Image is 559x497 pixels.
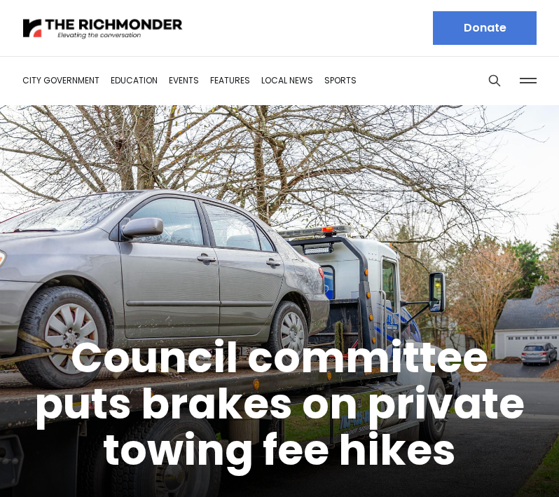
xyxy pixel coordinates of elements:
[34,328,525,479] a: Council committee puts brakes on private towing fee hikes
[433,11,537,45] a: Donate
[22,16,184,41] img: The Richmonder
[261,74,313,86] a: Local News
[324,74,357,86] a: Sports
[169,74,199,86] a: Events
[111,74,158,86] a: Education
[22,74,99,86] a: City Government
[485,428,559,497] iframe: portal-trigger
[484,70,505,91] button: Search this site
[210,74,250,86] a: Features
